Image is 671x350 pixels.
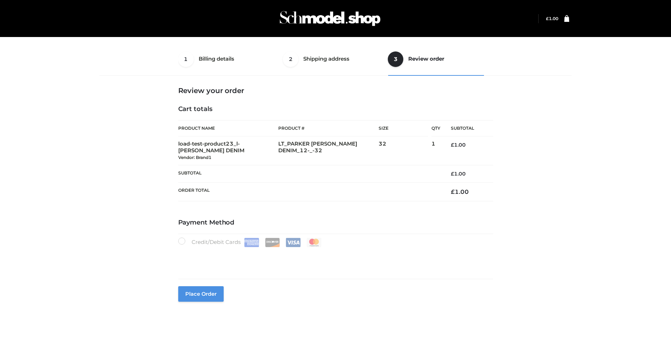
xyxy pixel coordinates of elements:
[178,136,279,165] td: load-test-product23_l-[PERSON_NAME] DENIM
[286,238,301,247] img: Visa
[451,188,469,195] bdi: 1.00
[278,120,379,136] th: Product #
[451,142,466,148] bdi: 1.00
[178,238,322,247] label: Credit/Debit Cards
[244,238,259,247] img: Amex
[178,219,493,227] h4: Payment Method
[451,142,454,148] span: £
[451,171,466,177] bdi: 1.00
[177,246,492,271] iframe: Secure payment input frame
[546,16,558,21] a: £1.00
[178,286,224,302] button: Place order
[451,171,454,177] span: £
[178,86,493,95] h3: Review your order
[277,5,383,32] img: Schmodel Admin 964
[178,155,211,160] small: Vendor: Brand1
[178,120,279,136] th: Product Name
[451,188,455,195] span: £
[178,165,440,182] th: Subtotal
[178,105,493,113] h4: Cart totals
[440,121,493,136] th: Subtotal
[379,121,428,136] th: Size
[265,238,280,247] img: Discover
[178,182,440,201] th: Order Total
[278,136,379,165] td: LT_PARKER [PERSON_NAME] DENIM_12-_-32
[306,238,322,247] img: Mastercard
[431,136,440,165] td: 1
[546,16,549,21] span: £
[379,136,431,165] td: 32
[431,120,440,136] th: Qty
[546,16,558,21] bdi: 1.00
